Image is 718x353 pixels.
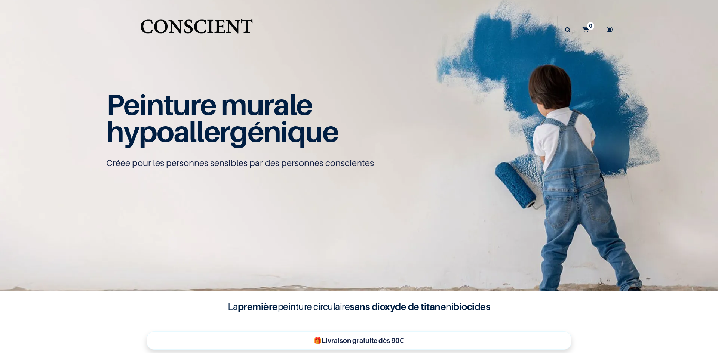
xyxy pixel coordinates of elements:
h4: La peinture circulaire ni [209,300,509,314]
img: Conscient [139,15,254,44]
b: sans dioxyde de titane [350,301,446,312]
b: biocides [453,301,490,312]
p: Créée pour les personnes sensibles par des personnes conscientes [106,157,612,169]
span: hypoallergénique [106,114,338,149]
iframe: Tidio Chat [679,305,715,340]
b: 🎁Livraison gratuite dès 90€ [313,337,404,344]
a: Logo of Conscient [139,15,254,44]
a: 0 [577,16,598,43]
b: première [238,301,278,312]
span: Peinture murale [106,87,312,122]
sup: 0 [587,22,594,30]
